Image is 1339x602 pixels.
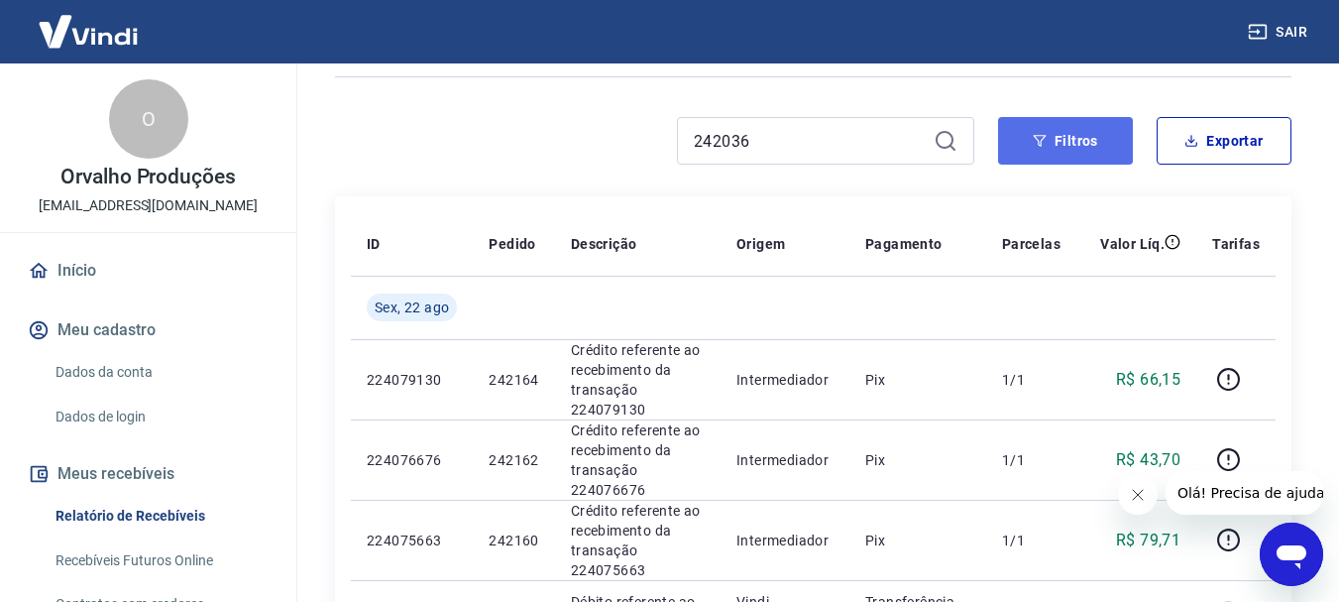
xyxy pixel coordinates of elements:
[39,195,258,216] p: [EMAIL_ADDRESS][DOMAIN_NAME]
[736,450,834,470] p: Intermediador
[24,249,273,293] a: Início
[571,501,705,580] p: Crédito referente ao recebimento da transação 224075663
[489,450,538,470] p: 242162
[60,167,236,187] p: Orvalho Produções
[1244,14,1315,51] button: Sair
[24,452,273,496] button: Meus recebíveis
[865,531,970,550] p: Pix
[48,352,273,393] a: Dados da conta
[1212,234,1260,254] p: Tarifas
[489,234,535,254] p: Pedido
[48,496,273,537] a: Relatório de Recebíveis
[694,126,926,156] input: Busque pelo número do pedido
[489,531,538,550] p: 242160
[1002,531,1060,550] p: 1/1
[1166,471,1323,515] iframe: Mensagem da empresa
[1260,523,1323,586] iframe: Botão para abrir a janela de mensagens
[24,1,153,61] img: Vindi
[1002,234,1060,254] p: Parcelas
[865,450,970,470] p: Pix
[48,397,273,437] a: Dados de login
[1002,450,1060,470] p: 1/1
[571,234,637,254] p: Descrição
[1002,370,1060,390] p: 1/1
[48,541,273,581] a: Recebíveis Futuros Online
[865,370,970,390] p: Pix
[998,117,1133,165] button: Filtros
[367,370,457,390] p: 224079130
[1100,234,1165,254] p: Valor Líq.
[1118,475,1158,515] iframe: Fechar mensagem
[367,531,457,550] p: 224075663
[12,14,167,30] span: Olá! Precisa de ajuda?
[736,370,834,390] p: Intermediador
[1157,117,1291,165] button: Exportar
[1116,529,1180,552] p: R$ 79,71
[367,234,381,254] p: ID
[109,79,188,159] div: O
[489,370,538,390] p: 242164
[367,450,457,470] p: 224076676
[865,234,943,254] p: Pagamento
[1116,448,1180,472] p: R$ 43,70
[571,421,705,500] p: Crédito referente ao recebimento da transação 224076676
[24,308,273,352] button: Meu cadastro
[571,340,705,420] p: Crédito referente ao recebimento da transação 224079130
[1116,368,1180,392] p: R$ 66,15
[736,234,785,254] p: Origem
[736,531,834,550] p: Intermediador
[375,298,449,317] span: Sex, 22 ago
